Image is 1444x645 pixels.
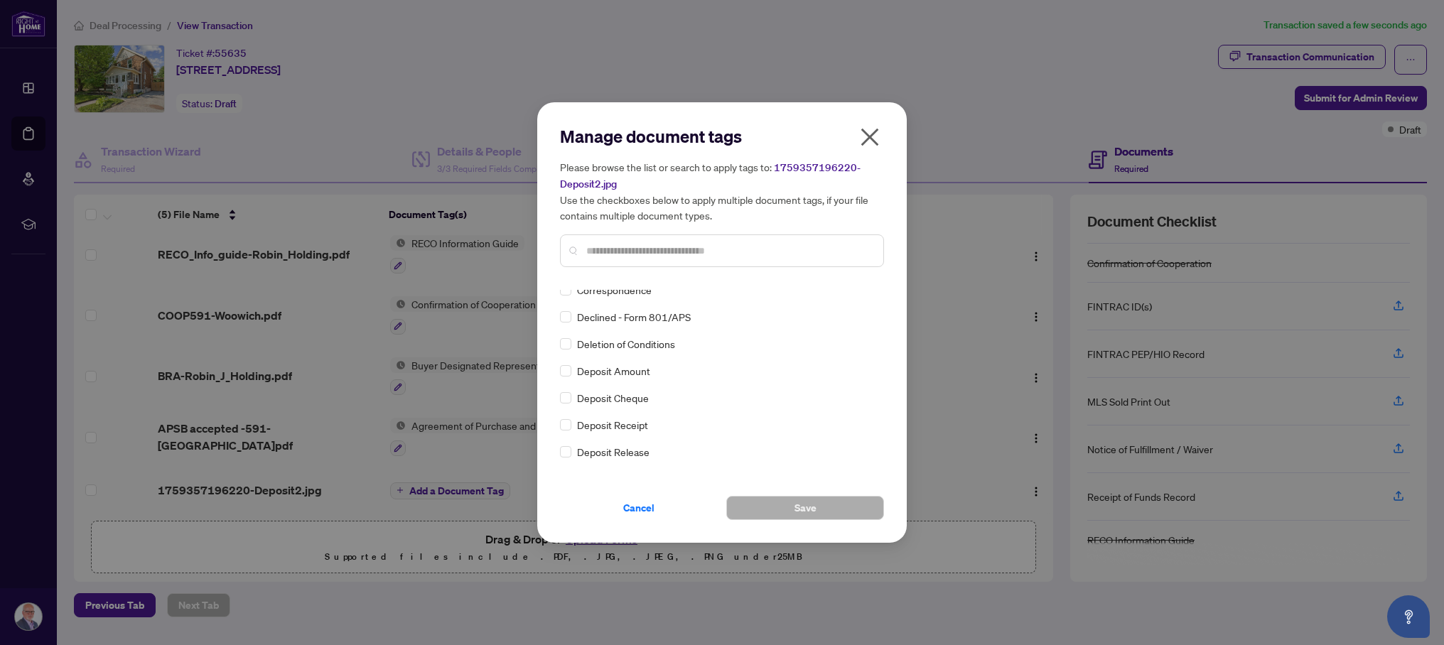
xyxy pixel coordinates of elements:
button: Save [726,496,884,520]
span: Correspondence [577,282,652,298]
span: Deposit Amount [577,363,650,379]
span: Deposit Release [577,444,650,460]
span: Declined - Form 801/APS [577,309,691,325]
h2: Manage document tags [560,125,884,148]
span: Deletion of Conditions [577,336,675,352]
span: Deposit Receipt [577,417,648,433]
span: close [858,126,881,148]
h5: Please browse the list or search to apply tags to: Use the checkboxes below to apply multiple doc... [560,159,884,223]
span: Deposit Cheque [577,390,649,406]
button: Cancel [560,496,718,520]
span: Cancel [623,497,654,519]
button: Open asap [1387,595,1430,638]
